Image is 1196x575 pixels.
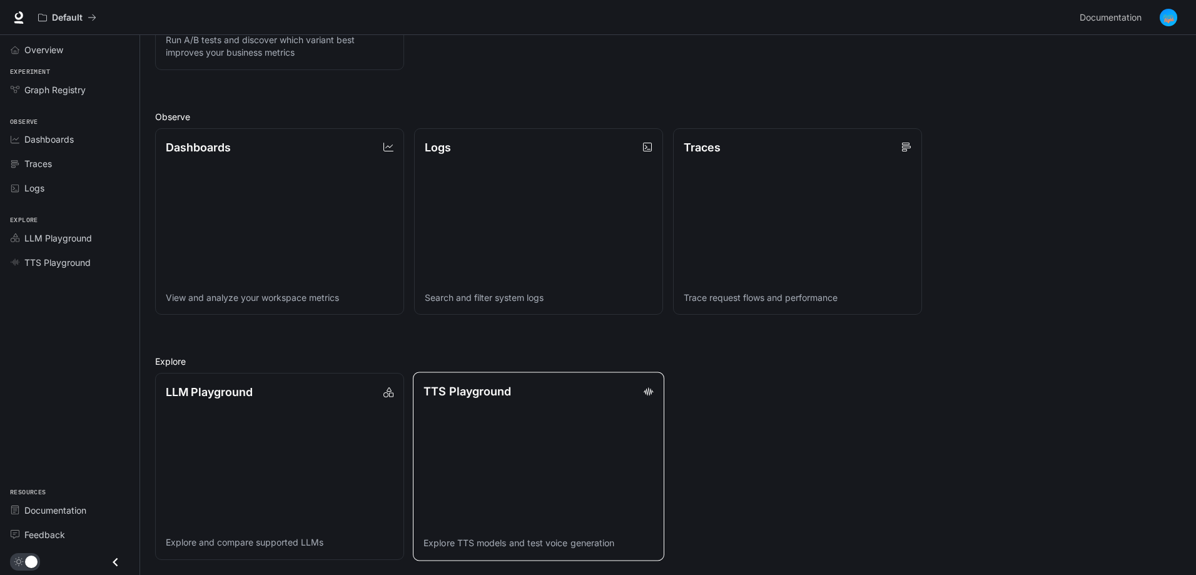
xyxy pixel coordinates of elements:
a: LLM PlaygroundExplore and compare supported LLMs [155,373,404,560]
a: DashboardsView and analyze your workspace metrics [155,128,404,315]
p: Run A/B tests and discover which variant best improves your business metrics [166,34,393,59]
a: TracesTrace request flows and performance [673,128,922,315]
span: Traces [24,157,52,170]
a: Logs [5,177,134,199]
a: Overview [5,39,134,61]
a: Dashboards [5,128,134,150]
a: Documentation [1075,5,1151,30]
span: Dark mode toggle [25,554,38,568]
button: Close drawer [101,549,129,575]
p: Traces [684,139,721,156]
a: LogsSearch and filter system logs [414,128,663,315]
p: Trace request flows and performance [684,292,911,304]
span: Graph Registry [24,83,86,96]
p: Explore TTS models and test voice generation [423,537,654,550]
span: Dashboards [24,133,74,146]
p: Logs [425,139,451,156]
h2: Observe [155,110,1181,123]
button: All workspaces [33,5,102,30]
p: Default [52,13,83,23]
a: LLM Playground [5,227,134,249]
a: Traces [5,153,134,175]
span: Overview [24,43,63,56]
span: Feedback [24,528,65,541]
span: Documentation [24,504,86,517]
a: Feedback [5,524,134,546]
a: Graph Registry [5,79,134,101]
img: User avatar [1160,9,1177,26]
span: TTS Playground [24,256,91,269]
a: TTS Playground [5,252,134,273]
a: TTS PlaygroundExplore TTS models and test voice generation [413,372,664,561]
button: User avatar [1156,5,1181,30]
h2: Explore [155,355,1181,368]
p: TTS Playground [423,383,511,400]
span: LLM Playground [24,232,92,245]
p: View and analyze your workspace metrics [166,292,393,304]
span: Logs [24,181,44,195]
span: Documentation [1080,10,1142,26]
p: Explore and compare supported LLMs [166,536,393,549]
a: Documentation [5,499,134,521]
p: LLM Playground [166,384,253,400]
p: Dashboards [166,139,231,156]
p: Search and filter system logs [425,292,652,304]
